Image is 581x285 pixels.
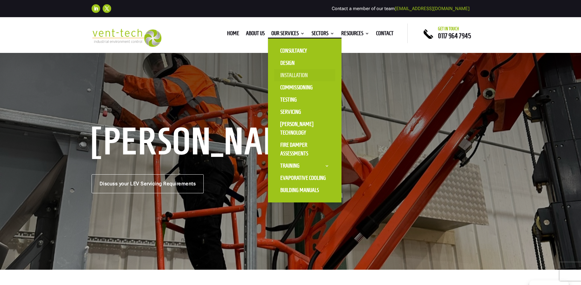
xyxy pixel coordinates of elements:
a: Resources [341,31,369,38]
a: Building Manuals [274,184,335,196]
a: Discuss your LEV Servicing Requirements [92,174,204,193]
a: [PERSON_NAME] Technology [274,118,335,139]
h1: [PERSON_NAME] [92,127,300,159]
a: Home [227,31,239,38]
a: Commissioning [274,81,335,94]
a: Fire Damper Assessments [274,139,335,160]
a: Installation [274,69,335,81]
a: Contact [376,31,394,38]
a: Training [274,160,335,172]
a: [EMAIL_ADDRESS][DOMAIN_NAME] [395,6,470,11]
a: Consultancy [274,45,335,57]
a: About us [246,31,265,38]
a: Sectors [311,31,334,38]
img: 2023-09-27T08_35_16.549ZVENT-TECH---Clear-background [92,29,162,47]
a: Servicing [274,106,335,118]
a: Design [274,57,335,69]
a: Follow on LinkedIn [92,4,100,13]
a: Follow on X [103,4,111,13]
span: Contact a member of our team [332,6,470,11]
span: Get in touch [438,26,459,31]
a: Our Services [271,31,305,38]
a: Evaporative Cooling [274,172,335,184]
a: 0117 964 7945 [438,32,471,39]
a: Testing [274,94,335,106]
